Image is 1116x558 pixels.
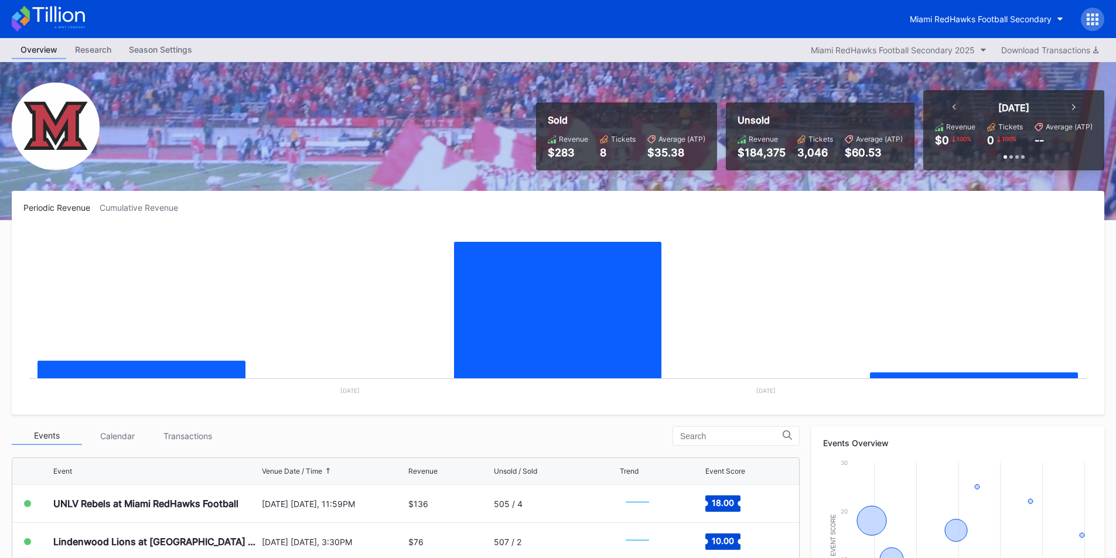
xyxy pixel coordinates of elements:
div: Tickets [998,122,1023,131]
a: Overview [12,41,66,59]
text: 30 [841,459,848,466]
div: Event [53,467,72,475]
text: [DATE] [756,387,776,394]
div: Research [66,41,120,58]
div: Average (ATP) [856,135,903,143]
div: $35.38 [647,146,705,159]
div: Average (ATP) [658,135,705,143]
div: Season Settings [120,41,201,58]
div: Events Overview [823,438,1093,448]
div: Calendar [82,427,152,445]
text: 20 [841,508,848,515]
div: Tickets [611,135,636,143]
div: 505 / 4 [494,499,523,509]
div: Sold [548,114,705,126]
div: Transactions [152,427,223,445]
svg: Chart title [620,527,655,556]
div: 100 % [1001,134,1018,143]
div: $136 [408,499,428,509]
div: Revenue [946,122,975,131]
input: Search [680,432,783,441]
div: 100 % [955,134,972,143]
div: Periodic Revenue [23,203,100,213]
div: $283 [548,146,588,159]
div: Download Transactions [1001,45,1098,55]
div: Miami RedHawks Football Secondary [910,14,1052,24]
text: Event Score [830,514,837,556]
div: $0 [935,134,949,146]
div: Venue Date / Time [262,467,322,475]
div: Revenue [408,467,438,475]
div: Miami RedHawks Football Secondary 2025 [811,45,975,55]
a: Season Settings [120,41,201,59]
div: $76 [408,537,424,547]
div: 507 / 2 [494,537,521,547]
div: Revenue [749,135,778,143]
text: 10.00 [712,536,734,546]
div: Tickets [808,135,833,143]
div: [DATE] [DATE], 3:30PM [262,537,406,547]
a: Research [66,41,120,59]
div: [DATE] [DATE], 11:59PM [262,499,406,509]
button: Miami RedHawks Football Secondary 2025 [805,42,992,58]
div: $60.53 [845,146,903,159]
svg: Chart title [23,227,1093,403]
div: Unsold [738,114,903,126]
div: $184,375 [738,146,786,159]
img: Miami_RedHawks_Football_Secondary.png [12,83,100,170]
div: Cumulative Revenue [100,203,187,213]
div: [DATE] [998,102,1029,114]
div: 8 [600,146,636,159]
div: 0 [987,134,994,146]
div: Lindenwood Lions at [GEOGRAPHIC_DATA] RedHawks Football [53,536,259,547]
div: Average (ATP) [1046,122,1093,131]
text: 18.00 [712,498,734,508]
div: Event Score [705,467,745,475]
div: 3,046 [797,146,833,159]
button: Download Transactions [995,42,1104,58]
button: Miami RedHawks Football Secondary [901,8,1072,30]
text: [DATE] [340,387,360,394]
div: Trend [620,467,639,475]
div: Revenue [559,135,588,143]
div: -- [1035,134,1044,146]
div: Unsold / Sold [494,467,537,475]
svg: Chart title [620,489,655,518]
div: Events [12,427,82,445]
div: UNLV Rebels at Miami RedHawks Football [53,498,238,509]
